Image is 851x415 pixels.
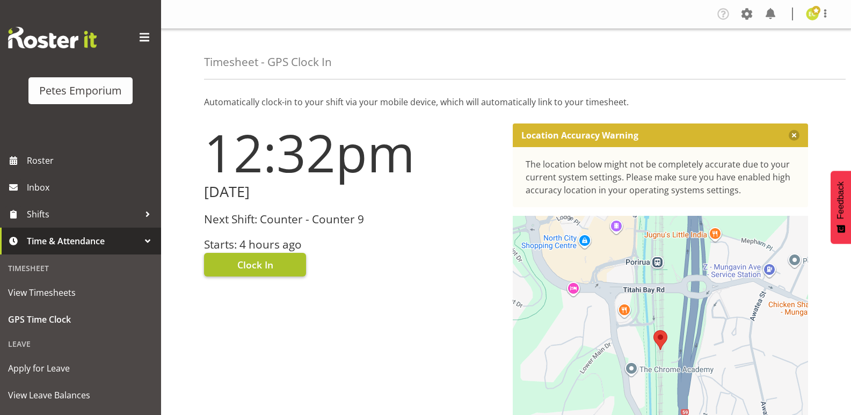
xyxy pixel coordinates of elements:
span: Clock In [237,258,273,272]
a: View Leave Balances [3,382,158,409]
div: The location below might not be completely accurate due to your current system settings. Please m... [526,158,796,196]
span: View Timesheets [8,285,153,301]
span: View Leave Balances [8,387,153,403]
span: Apply for Leave [8,360,153,376]
h1: 12:32pm [204,123,500,181]
h3: Starts: 4 hours ago [204,238,500,251]
a: GPS Time Clock [3,306,158,333]
span: Inbox [27,179,156,195]
h4: Timesheet - GPS Clock In [204,56,332,68]
span: GPS Time Clock [8,311,153,327]
button: Close message [789,130,799,141]
a: View Timesheets [3,279,158,306]
span: Feedback [836,181,846,219]
button: Clock In [204,253,306,276]
span: Roster [27,152,156,169]
img: Rosterit website logo [8,27,97,48]
button: Feedback - Show survey [831,171,851,244]
a: Apply for Leave [3,355,158,382]
img: emma-croft7499.jpg [806,8,819,20]
span: Shifts [27,206,140,222]
span: Time & Attendance [27,233,140,249]
div: Leave [3,333,158,355]
h3: Next Shift: Counter - Counter 9 [204,213,500,225]
div: Timesheet [3,257,158,279]
div: Petes Emporium [39,83,122,99]
p: Automatically clock-in to your shift via your mobile device, which will automatically link to you... [204,96,808,108]
p: Location Accuracy Warning [521,130,638,141]
h2: [DATE] [204,184,500,200]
